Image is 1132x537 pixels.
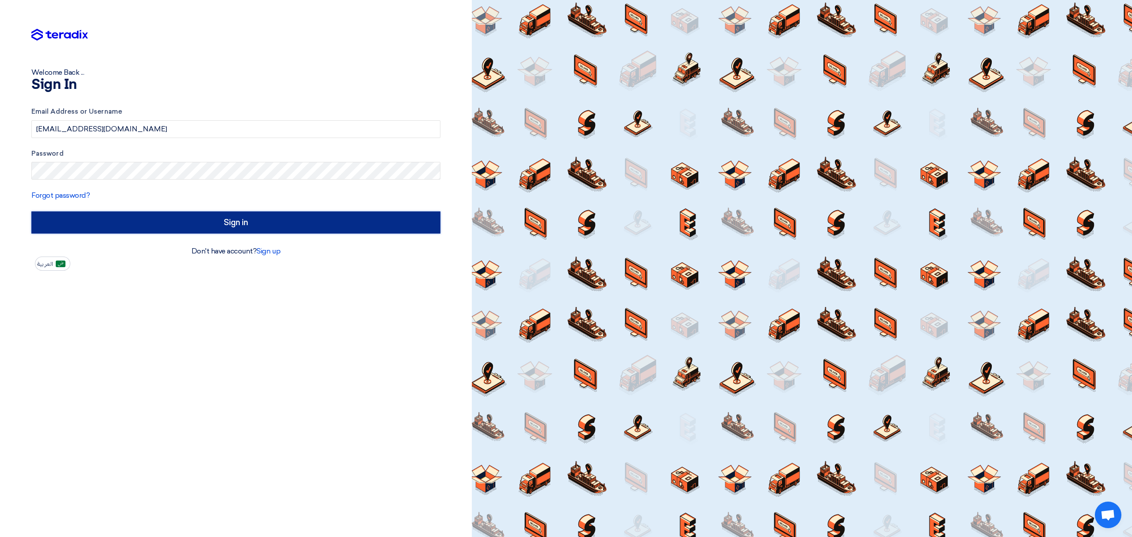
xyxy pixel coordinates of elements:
[31,246,440,257] div: Don't have account?
[31,29,88,41] img: Teradix logo
[31,78,440,92] h1: Sign In
[256,247,280,255] a: Sign up
[35,257,70,271] button: العربية
[56,261,65,267] img: ar-AR.png
[31,149,440,159] label: Password
[1095,502,1121,528] div: دردشة مفتوحة
[31,120,440,138] input: Enter your business email or username
[31,67,440,78] div: Welcome Back ...
[31,211,440,234] input: Sign in
[31,107,440,117] label: Email Address or Username
[37,261,53,267] span: العربية
[31,191,90,199] a: Forgot password?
